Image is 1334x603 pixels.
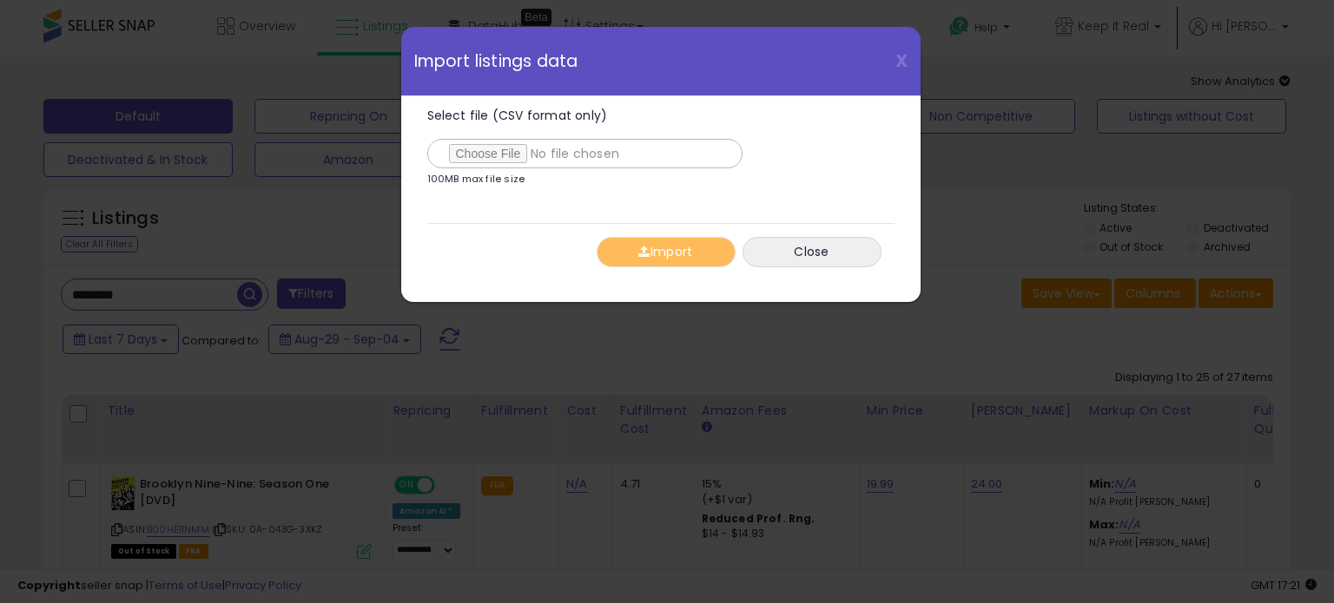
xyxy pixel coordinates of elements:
[414,53,578,69] span: Import listings data
[427,107,608,124] span: Select file (CSV format only)
[427,174,525,184] p: 100MB max file size
[743,237,882,267] button: Close
[597,237,736,267] button: Import
[895,49,908,73] span: X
